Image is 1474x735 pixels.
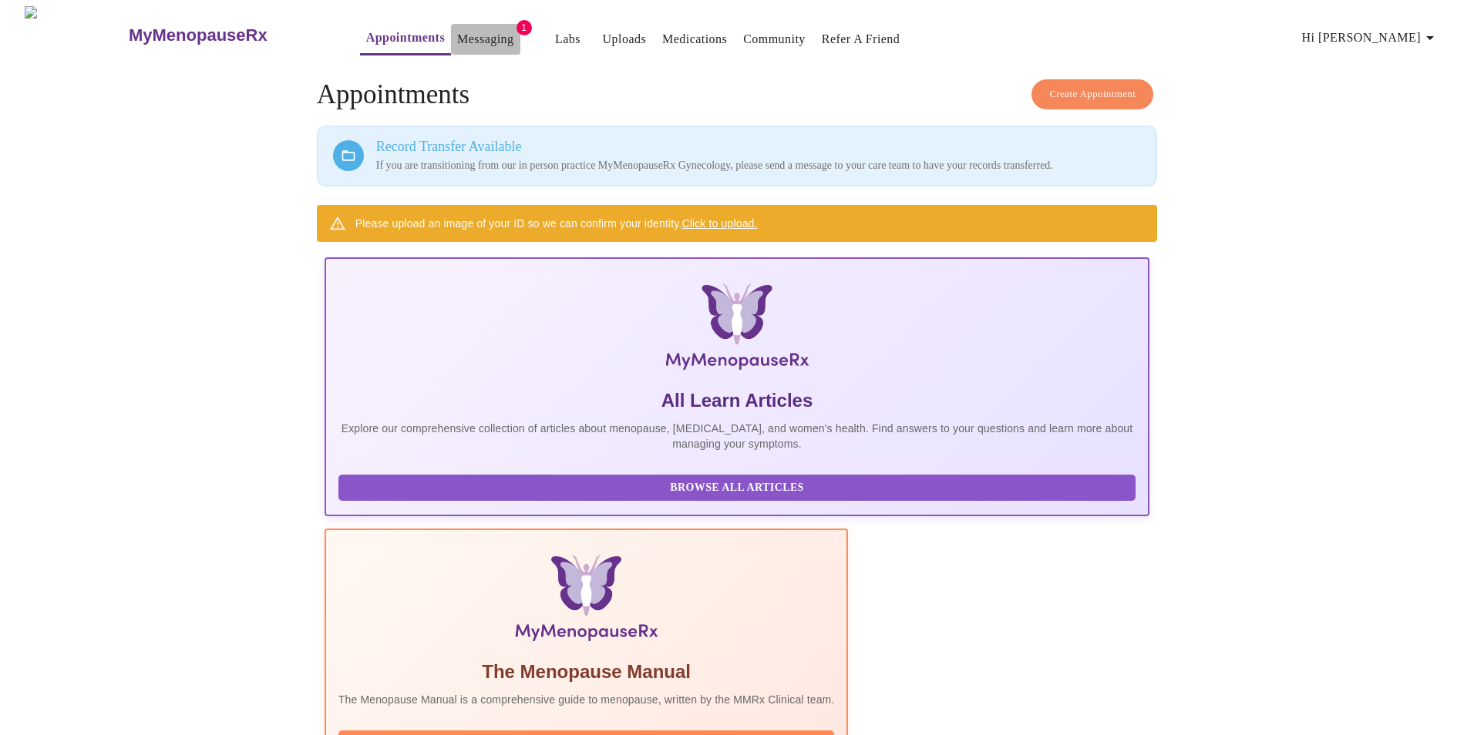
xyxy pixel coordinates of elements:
[25,6,126,64] img: MyMenopauseRx Logo
[603,29,647,50] a: Uploads
[555,29,581,50] a: Labs
[338,659,835,684] h5: The Menopause Manual
[457,29,513,50] a: Messaging
[451,24,520,55] button: Messaging
[338,421,1136,451] p: Explore our comprehensive collection of articles about menopause, [MEDICAL_DATA], and women's hea...
[517,20,532,35] span: 1
[463,284,1012,376] img: MyMenopauseRx Logo
[662,29,727,50] a: Medications
[1049,86,1136,103] span: Create Appointment
[743,29,806,50] a: Community
[597,24,653,55] button: Uploads
[816,24,907,55] button: Refer a Friend
[737,24,812,55] button: Community
[543,24,593,55] button: Labs
[1031,79,1153,109] button: Create Appointment
[354,478,1120,498] span: Browse All Articles
[376,139,1141,155] h3: Record Transfer Available
[338,692,835,707] p: The Menopause Manual is a comprehensive guide to menopause, written by the MMRx Clinical team.
[656,24,733,55] button: Medications
[822,29,900,50] a: Refer a Friend
[129,25,268,45] h3: MyMenopauseRx
[417,555,756,647] img: Menopause Manual
[355,210,758,237] div: Please upload an image of your ID so we can confirm your identity.
[376,158,1141,173] p: If you are transitioning from our in person practice MyMenopauseRx Gynecology, please send a mess...
[338,475,1136,502] button: Browse All Articles
[366,27,445,49] a: Appointments
[681,217,757,230] a: Click to upload.
[338,388,1136,413] h5: All Learn Articles
[1296,22,1445,53] button: Hi [PERSON_NAME]
[1302,27,1439,49] span: Hi [PERSON_NAME]
[338,480,1139,493] a: Browse All Articles
[317,79,1157,110] h4: Appointments
[126,8,328,62] a: MyMenopauseRx
[360,22,451,55] button: Appointments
